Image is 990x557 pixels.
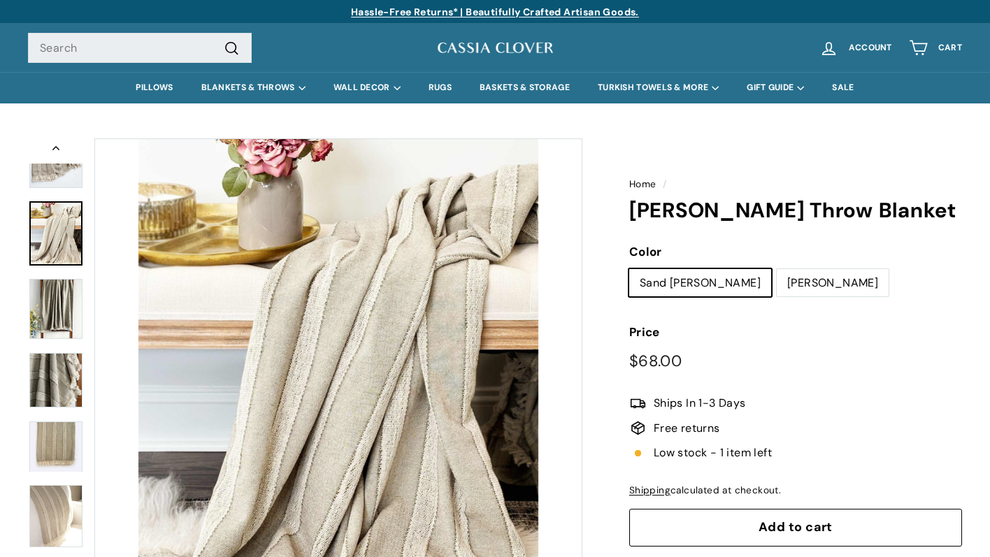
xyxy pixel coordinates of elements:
[29,201,82,266] a: Prado Throw Blanket
[28,138,84,164] button: Previous
[629,269,771,297] label: Sand [PERSON_NAME]
[466,72,584,103] a: BASKETS & STORAGE
[629,243,962,261] label: Color
[28,33,252,64] input: Search
[320,72,415,103] summary: WALL DECOR
[29,279,82,339] img: Prado Throw Blanket
[629,351,682,371] span: $68.00
[818,72,868,103] a: SALE
[29,485,82,547] a: Prado Throw Blanket
[849,43,892,52] span: Account
[29,485,82,547] img: Prado Throw Blanket
[351,6,639,18] a: Hassle-Free Returns* | Beautifully Crafted Artisan Goods.
[654,444,772,462] span: Low stock - 1 item left
[777,269,889,297] label: [PERSON_NAME]
[759,519,833,535] span: Add to cart
[29,140,82,188] img: Prado Throw Blanket
[629,483,962,498] div: calculated at checkout.
[122,72,187,103] a: PILLOWS
[811,27,901,68] a: Account
[629,199,962,222] h1: [PERSON_NAME] Throw Blanket
[659,178,670,190] span: /
[938,43,962,52] span: Cart
[654,419,720,437] span: Free returns
[187,72,320,103] summary: BLANKETS & THROWS
[629,484,670,496] a: Shipping
[629,509,962,547] button: Add to cart
[901,27,970,68] a: Cart
[584,72,733,103] summary: TURKISH TOWELS & MORE
[629,177,962,192] nav: breadcrumbs
[629,178,657,190] a: Home
[29,421,82,472] img: Prado Throw Blanket
[415,72,466,103] a: RUGS
[29,353,82,407] img: Prado Throw Blanket
[629,323,962,342] label: Price
[654,394,746,412] span: Ships In 1-3 Days
[733,72,818,103] summary: GIFT GUIDE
